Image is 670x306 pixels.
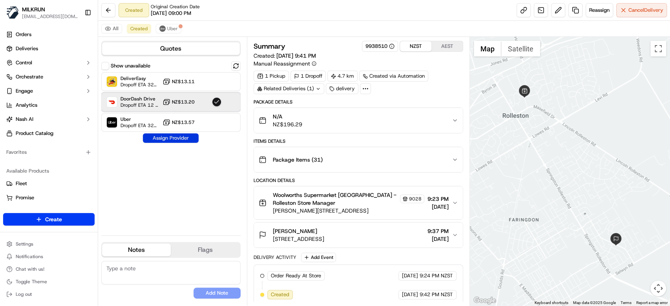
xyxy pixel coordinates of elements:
[254,71,289,82] div: 1 Pickup
[16,45,38,52] span: Deliveries
[162,98,195,106] button: NZ$13.20
[427,195,449,203] span: 9:23 PM
[273,156,323,164] span: Package Items ( 31 )
[254,83,324,94] div: Related Deliveries (1)
[107,97,117,107] img: DoorDash Drive
[16,130,53,137] span: Product Catalog
[3,28,95,41] a: Orders
[6,6,19,19] img: MILKRUN
[359,71,428,82] a: Created via Automation
[431,41,463,51] button: AEST
[120,116,159,122] span: Uber
[326,83,358,94] div: delivery
[162,118,195,126] button: NZ$13.57
[420,291,453,298] span: 9:42 PM NZST
[3,3,81,22] button: MILKRUNMILKRUN[EMAIL_ADDRESS][DOMAIN_NAME]
[573,301,616,305] span: Map data ©2025 Google
[3,146,95,158] div: Favorites
[589,7,610,14] span: Reassign
[156,24,181,33] button: Uber
[409,196,422,202] span: 9028
[290,71,326,82] div: 1 Dropoff
[3,85,95,97] button: Engage
[3,99,95,111] a: Analytics
[254,222,463,248] button: [PERSON_NAME][STREET_ADDRESS]9:37 PM[DATE]
[172,119,195,126] span: NZ$13.57
[427,227,449,235] span: 9:37 PM
[101,24,122,33] button: All
[402,291,418,298] span: [DATE]
[16,116,33,123] span: Nash AI
[273,235,324,243] span: [STREET_ADDRESS]
[16,241,33,247] span: Settings
[102,42,240,55] button: Quotes
[16,59,32,66] span: Control
[273,120,302,128] span: NZ$196.29
[650,41,666,56] button: Toggle fullscreen view
[3,289,95,300] button: Log out
[167,25,178,32] span: Uber
[616,3,667,17] button: CancelDelivery
[586,3,613,17] button: Reassign
[254,186,463,219] button: Woolworths Supermarket [GEOGRAPHIC_DATA] - Rolleston Store Manager9028[PERSON_NAME][STREET_ADDRES...
[400,41,431,51] button: NZST
[628,7,663,14] span: Cancel Delivery
[535,300,568,306] button: Keyboard shortcuts
[16,102,37,109] span: Analytics
[171,244,239,256] button: Flags
[3,56,95,69] button: Control
[621,301,632,305] a: Terms (opens in new tab)
[3,251,95,262] button: Notifications
[16,73,43,80] span: Orchestrate
[120,96,159,102] span: DoorDash Drive
[427,203,449,211] span: [DATE]
[16,87,33,95] span: Engage
[22,13,78,20] button: [EMAIL_ADDRESS][DOMAIN_NAME]
[107,117,117,127] img: Uber
[254,60,316,67] button: Manual Reassignment
[474,41,501,56] button: Show street map
[636,301,668,305] a: Report a map error
[3,127,95,140] a: Product Catalog
[120,75,159,82] span: DeliverEasy
[3,276,95,287] button: Toggle Theme
[22,5,45,13] button: MILKRUN
[273,113,302,120] span: N/A
[254,254,296,260] div: Delivery Activity
[273,227,317,235] span: [PERSON_NAME]
[273,207,424,215] span: [PERSON_NAME][STREET_ADDRESS]
[107,76,117,87] img: DeliverEasy
[102,244,171,256] button: Notes
[254,138,463,144] div: Items Details
[472,295,498,306] img: Google
[16,279,47,285] span: Toggle Theme
[151,4,200,10] span: Original Creation Date
[45,215,62,223] span: Create
[120,102,159,108] span: Dropoff ETA 12 hours
[271,272,321,279] span: Order Ready At Store
[254,60,310,67] span: Manual Reassignment
[120,122,159,129] span: Dropoff ETA 32 minutes
[301,253,336,262] button: Add Event
[130,25,148,32] span: Created
[120,82,159,88] span: Dropoff ETA 32 minutes
[402,272,418,279] span: [DATE]
[472,295,498,306] a: Open this area in Google Maps (opens a new window)
[420,272,453,279] span: 9:24 PM NZST
[172,99,195,105] span: NZ$13.20
[254,147,463,172] button: Package Items (31)
[159,25,166,32] img: uber-new-logo.jpeg
[172,78,195,85] span: NZ$13.11
[6,194,91,201] a: Promise
[650,280,666,296] button: Map camera controls
[365,43,394,50] button: 9938510
[151,10,191,17] span: [DATE] 09:00 PM
[501,41,540,56] button: Show satellite imagery
[6,180,91,187] a: Fleet
[3,239,95,250] button: Settings
[254,177,463,184] div: Location Details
